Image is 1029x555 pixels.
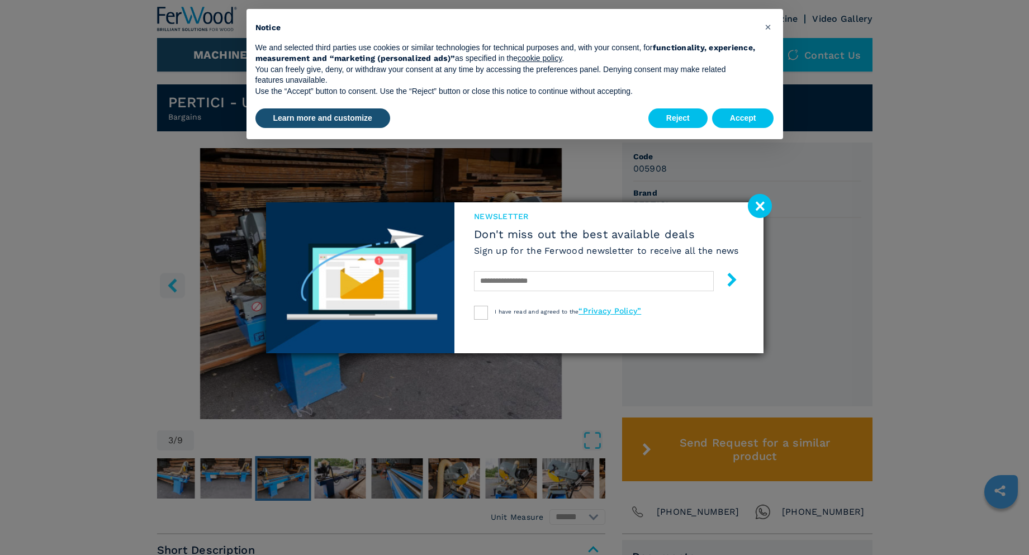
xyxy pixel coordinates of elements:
button: submit-button [714,268,739,295]
span: newsletter [474,211,739,222]
span: Don't miss out the best available deals [474,227,739,241]
a: “Privacy Policy” [578,306,641,315]
p: We and selected third parties use cookies or similar technologies for technical purposes and, wit... [255,42,756,64]
span: I have read and agreed to the [495,309,641,315]
a: cookie policy [518,54,562,63]
button: Accept [712,108,774,129]
strong: functionality, experience, measurement and “marketing (personalized ads)” [255,43,756,63]
h2: Notice [255,22,756,34]
span: × [765,20,771,34]
p: You can freely give, deny, or withdraw your consent at any time by accessing the preferences pane... [255,64,756,86]
button: Close this notice [760,18,777,36]
button: Learn more and customize [255,108,390,129]
button: Reject [648,108,708,129]
p: Use the “Accept” button to consent. Use the “Reject” button or close this notice to continue with... [255,86,756,97]
img: Newsletter image [266,202,455,353]
h6: Sign up for the Ferwood newsletter to receive all the news [474,244,739,257]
